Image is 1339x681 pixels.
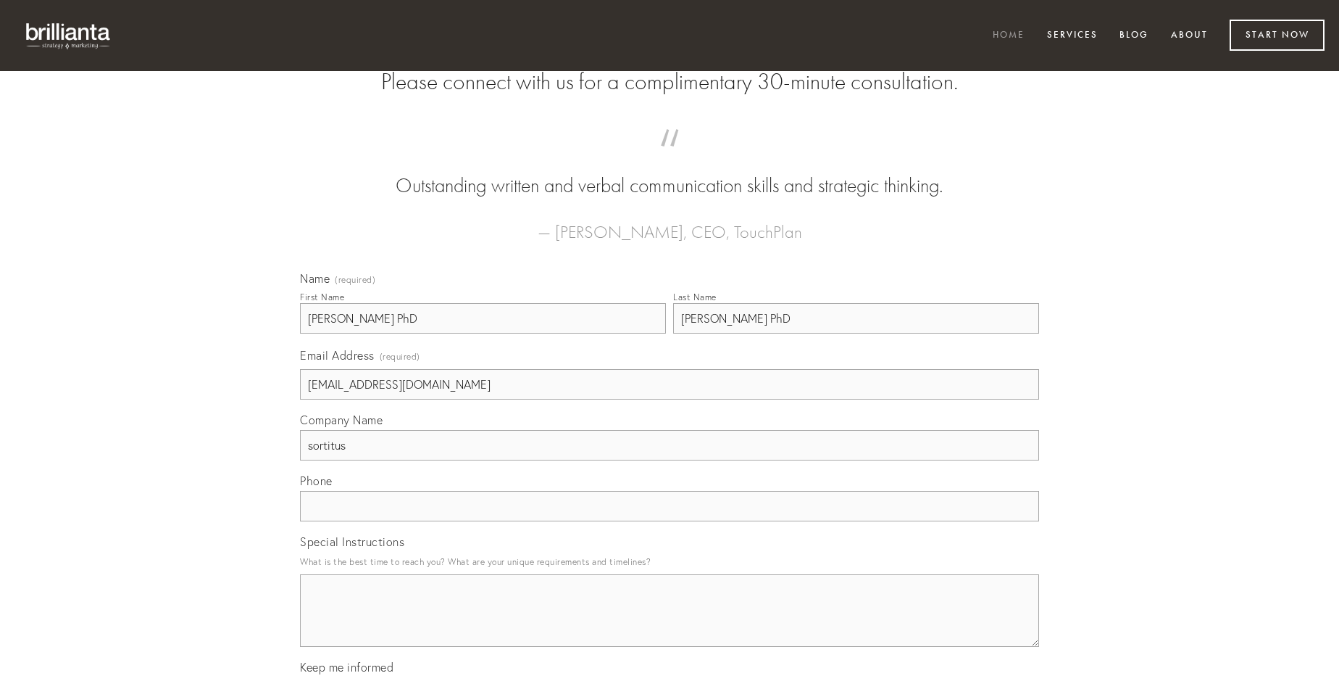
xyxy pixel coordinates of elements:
[300,271,330,286] span: Name
[300,535,404,549] span: Special Instructions
[14,15,123,57] img: brillianta - research, strategy, marketing
[300,292,344,302] div: First Name
[335,276,375,284] span: (required)
[300,413,383,427] span: Company Name
[1230,20,1325,51] a: Start Now
[1110,24,1158,48] a: Blog
[1038,24,1107,48] a: Services
[1161,24,1217,48] a: About
[380,347,420,366] span: (required)
[323,200,1016,247] figcaption: — [PERSON_NAME], CEO, TouchPlan
[300,348,375,363] span: Email Address
[673,292,717,302] div: Last Name
[300,552,1039,571] p: What is the best time to reach you? What are your unique requirements and timelines?
[300,660,393,674] span: Keep me informed
[323,144,1016,172] span: “
[323,144,1016,200] blockquote: Outstanding written and verbal communication skills and strategic thinking.
[300,474,333,488] span: Phone
[983,24,1034,48] a: Home
[300,68,1039,96] h2: Please connect with us for a complimentary 30-minute consultation.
